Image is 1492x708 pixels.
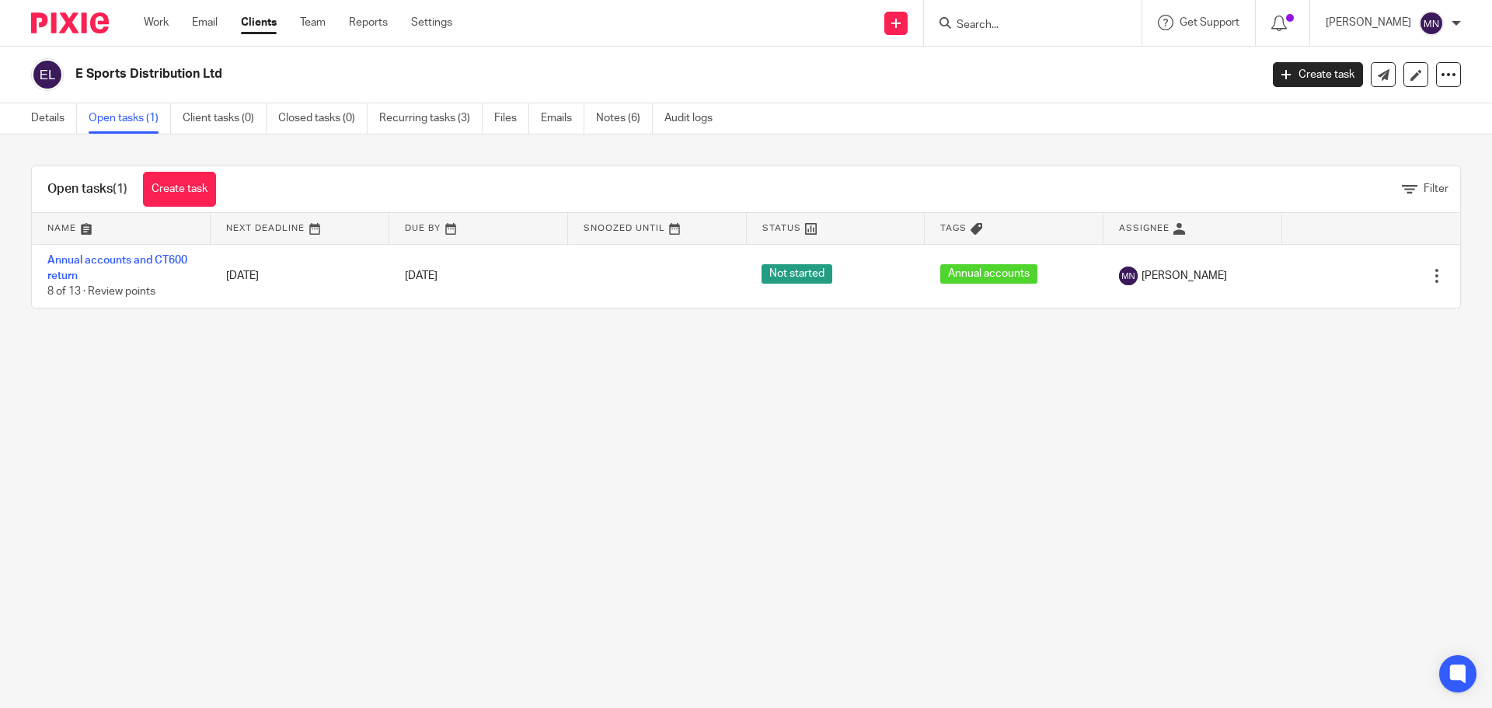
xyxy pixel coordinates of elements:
[1273,62,1363,87] a: Create task
[1326,15,1411,30] p: [PERSON_NAME]
[278,103,368,134] a: Closed tasks (0)
[1180,17,1239,28] span: Get Support
[349,15,388,30] a: Reports
[300,15,326,30] a: Team
[211,244,389,308] td: [DATE]
[940,224,967,232] span: Tags
[411,15,452,30] a: Settings
[664,103,724,134] a: Audit logs
[75,66,1015,82] h2: E Sports Distribution Ltd
[541,103,584,134] a: Emails
[241,15,277,30] a: Clients
[379,103,483,134] a: Recurring tasks (3)
[31,12,109,33] img: Pixie
[113,183,127,195] span: (1)
[192,15,218,30] a: Email
[143,172,216,207] a: Create task
[89,103,171,134] a: Open tasks (1)
[584,224,665,232] span: Snoozed Until
[1419,11,1444,36] img: svg%3E
[31,58,64,91] img: svg%3E
[940,264,1037,284] span: Annual accounts
[955,19,1095,33] input: Search
[47,286,155,297] span: 8 of 13 · Review points
[1142,268,1227,284] span: [PERSON_NAME]
[405,270,437,281] span: [DATE]
[183,103,267,134] a: Client tasks (0)
[762,224,801,232] span: Status
[494,103,529,134] a: Files
[31,103,77,134] a: Details
[47,181,127,197] h1: Open tasks
[1424,183,1448,194] span: Filter
[762,264,832,284] span: Not started
[144,15,169,30] a: Work
[47,255,187,281] a: Annual accounts and CT600 return
[596,103,653,134] a: Notes (6)
[1119,267,1138,285] img: svg%3E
